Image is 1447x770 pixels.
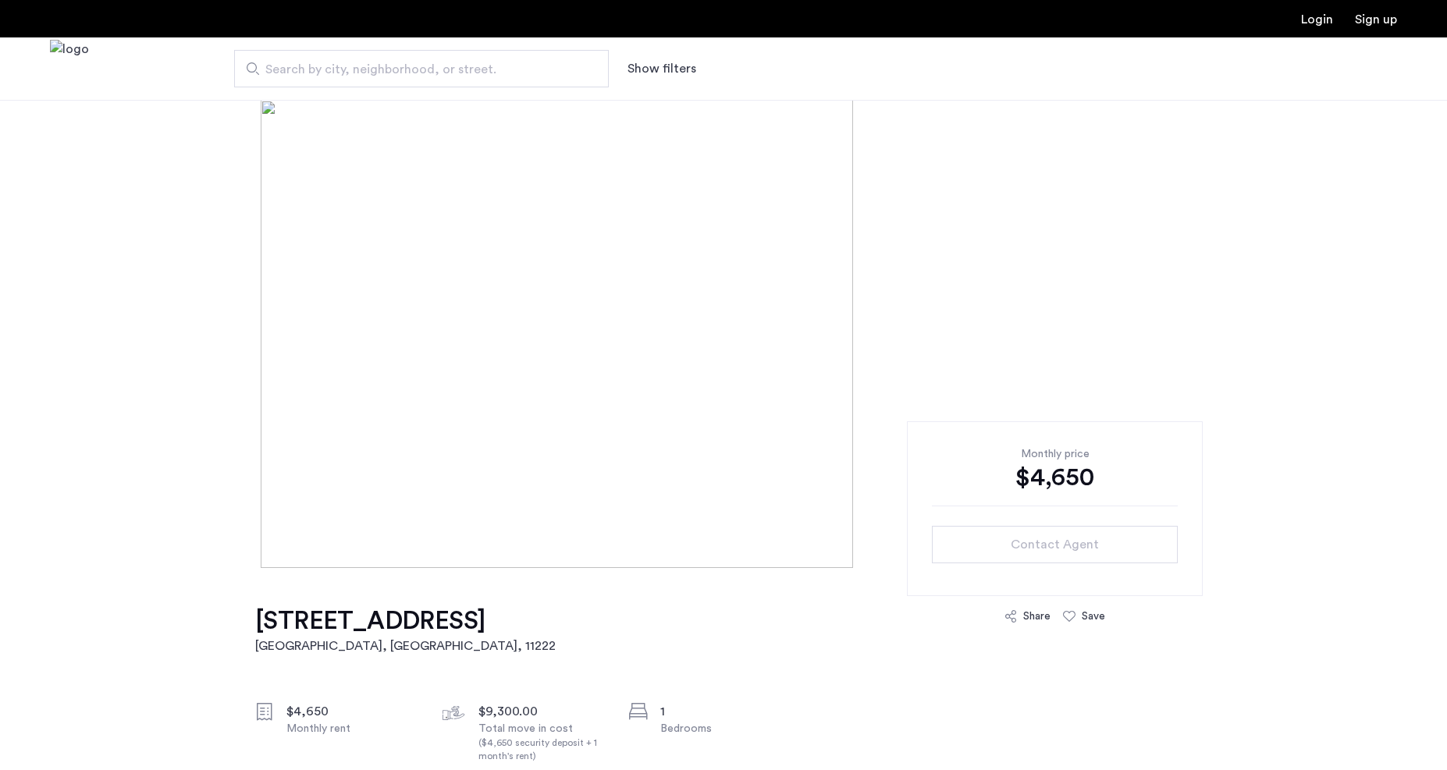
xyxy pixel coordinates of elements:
[1011,535,1099,554] span: Contact Agent
[50,40,89,98] a: Cazamio Logo
[265,60,565,79] span: Search by city, neighborhood, or street.
[478,702,610,721] div: $9,300.00
[255,605,556,655] a: [STREET_ADDRESS][GEOGRAPHIC_DATA], [GEOGRAPHIC_DATA], 11222
[932,526,1178,563] button: button
[478,736,610,763] div: ($4,650 security deposit + 1 month's rent)
[286,721,418,736] div: Monthly rent
[50,40,89,98] img: logo
[261,100,1187,568] img: [object%20Object]
[932,446,1178,462] div: Monthly price
[1082,609,1105,624] div: Save
[255,637,556,655] h2: [GEOGRAPHIC_DATA], [GEOGRAPHIC_DATA] , 11222
[1301,13,1333,26] a: Login
[932,462,1178,493] div: $4,650
[660,702,791,721] div: 1
[286,702,418,721] div: $4,650
[234,50,609,87] input: Apartment Search
[255,605,556,637] h1: [STREET_ADDRESS]
[1355,13,1397,26] a: Registration
[1023,609,1051,624] div: Share
[660,721,791,736] div: Bedrooms
[628,59,696,78] button: Show or hide filters
[478,721,610,763] div: Total move in cost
